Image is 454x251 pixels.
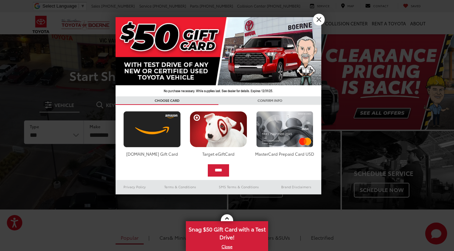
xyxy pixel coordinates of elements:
h3: CONFIRM INFO [218,96,321,105]
img: 42635_top_851395.jpg [116,17,321,96]
span: Snag $50 Gift Card with a Test Drive! [187,222,267,243]
img: amazoncard.png [122,111,182,147]
div: MasterCard Prepaid Card USD [254,151,315,157]
div: Target eGiftCard [188,151,249,157]
h3: CHOOSE CARD [116,96,218,105]
div: [DOMAIN_NAME] Gift Card [122,151,182,157]
a: SMS Terms & Conditions [206,183,271,191]
a: Privacy Policy [116,183,154,191]
a: Terms & Conditions [154,183,206,191]
a: Brand Disclaimers [271,183,321,191]
img: targetcard.png [188,111,249,147]
img: mastercard.png [254,111,315,147]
